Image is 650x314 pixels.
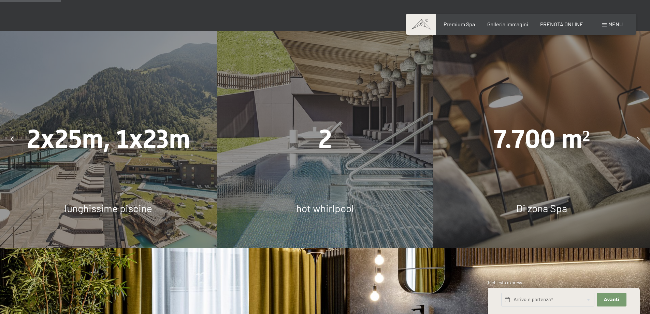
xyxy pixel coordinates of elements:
[318,124,332,154] span: 2
[604,297,619,303] span: Avanti
[487,21,528,27] a: Galleria immagini
[296,202,354,214] span: hot whirlpool
[64,202,152,214] span: lunghissime piscine
[27,124,190,154] span: 2x25m, 1x23m
[608,21,623,27] span: Menu
[444,21,475,27] a: Premium Spa
[493,124,590,154] span: 7.700 m²
[540,21,583,27] a: PRENOTA ONLINE
[597,293,626,307] button: Avanti
[516,202,567,214] span: Di zona Spa
[488,280,522,285] span: Richiesta express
